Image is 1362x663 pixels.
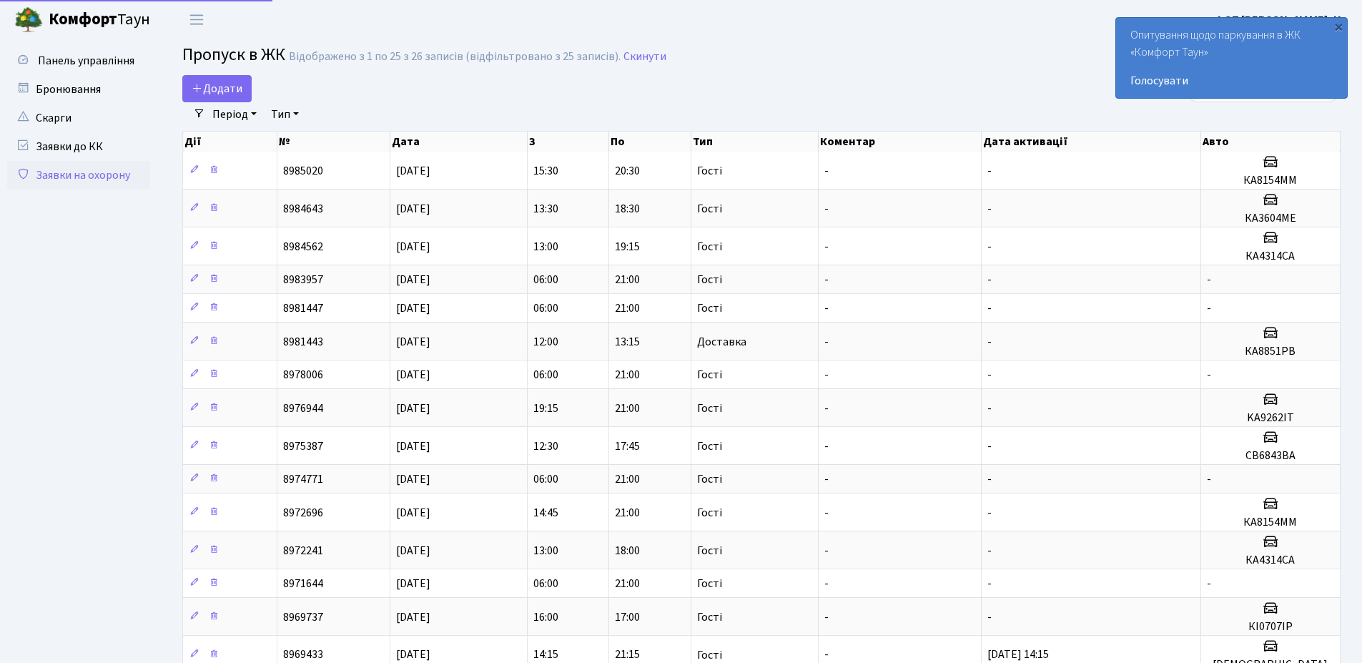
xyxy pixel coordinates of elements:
[691,132,819,152] th: Тип
[615,300,640,316] span: 21:00
[396,272,430,288] span: [DATE]
[1207,471,1211,487] span: -
[396,576,430,591] span: [DATE]
[824,334,829,350] span: -
[824,543,829,559] span: -
[283,272,323,288] span: 8983957
[1207,411,1334,425] h5: KA9262IT
[283,300,323,316] span: 8981447
[283,609,323,625] span: 8969737
[283,401,323,416] span: 8976944
[1201,132,1341,152] th: Авто
[824,438,829,454] span: -
[283,239,323,255] span: 8984562
[182,75,252,102] a: Додати
[1207,345,1334,358] h5: КА8851РВ
[49,8,150,32] span: Таун
[697,578,722,589] span: Гості
[824,576,829,591] span: -
[533,609,558,625] span: 16:00
[615,471,640,487] span: 21:00
[533,438,558,454] span: 12:30
[7,132,150,161] a: Заявки до КК
[1207,554,1334,567] h5: КА4314СА
[987,543,992,559] span: -
[987,576,992,591] span: -
[615,334,640,350] span: 13:15
[396,300,430,316] span: [DATE]
[824,471,829,487] span: -
[179,8,214,31] button: Переключити навігацію
[396,609,430,625] span: [DATE]
[396,647,430,663] span: [DATE]
[283,647,323,663] span: 8969433
[533,471,558,487] span: 06:00
[615,272,640,288] span: 21:00
[697,203,722,215] span: Гості
[49,8,117,31] b: Комфорт
[283,576,323,591] span: 8971644
[533,272,558,288] span: 06:00
[1207,516,1334,529] h5: КА8154ММ
[987,471,992,487] span: -
[824,239,829,255] span: -
[697,336,746,348] span: Доставка
[615,647,640,663] span: 21:15
[283,334,323,350] span: 8981443
[7,46,150,75] a: Панель управління
[533,647,558,663] span: 14:15
[533,576,558,591] span: 06:00
[289,50,621,64] div: Відображено з 1 по 25 з 26 записів (відфільтровано з 25 записів).
[1207,272,1211,288] span: -
[987,367,992,383] span: -
[615,401,640,416] span: 21:00
[824,505,829,521] span: -
[38,53,134,69] span: Панель управління
[1207,449,1334,463] h5: СВ6843ВА
[396,367,430,383] span: [DATE]
[283,201,323,217] span: 8984643
[533,367,558,383] span: 06:00
[396,471,430,487] span: [DATE]
[987,401,992,416] span: -
[1331,19,1346,34] div: ×
[396,505,430,521] span: [DATE]
[533,201,558,217] span: 13:30
[623,50,666,64] a: Скинути
[533,401,558,416] span: 19:15
[987,272,992,288] span: -
[819,132,982,152] th: Коментар
[1207,174,1334,187] h5: КА8154ММ
[1207,300,1211,316] span: -
[396,543,430,559] span: [DATE]
[14,6,43,34] img: logo.png
[396,201,430,217] span: [DATE]
[615,367,640,383] span: 21:00
[697,165,722,177] span: Гості
[987,438,992,454] span: -
[697,403,722,414] span: Гості
[7,161,150,190] a: Заявки на охорону
[609,132,691,152] th: По
[697,612,722,623] span: Гості
[697,441,722,452] span: Гості
[697,473,722,485] span: Гості
[1215,12,1345,28] b: ФОП [PERSON_NAME]. Н.
[824,272,829,288] span: -
[207,102,262,127] a: Період
[533,163,558,179] span: 15:30
[390,132,528,152] th: Дата
[697,507,722,519] span: Гості
[615,543,640,559] span: 18:00
[982,132,1201,152] th: Дата активації
[192,81,242,97] span: Додати
[824,401,829,416] span: -
[987,163,992,179] span: -
[615,201,640,217] span: 18:30
[283,438,323,454] span: 8975387
[824,367,829,383] span: -
[824,609,829,625] span: -
[1207,367,1211,383] span: -
[533,239,558,255] span: 13:00
[1215,11,1345,29] a: ФОП [PERSON_NAME]. Н.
